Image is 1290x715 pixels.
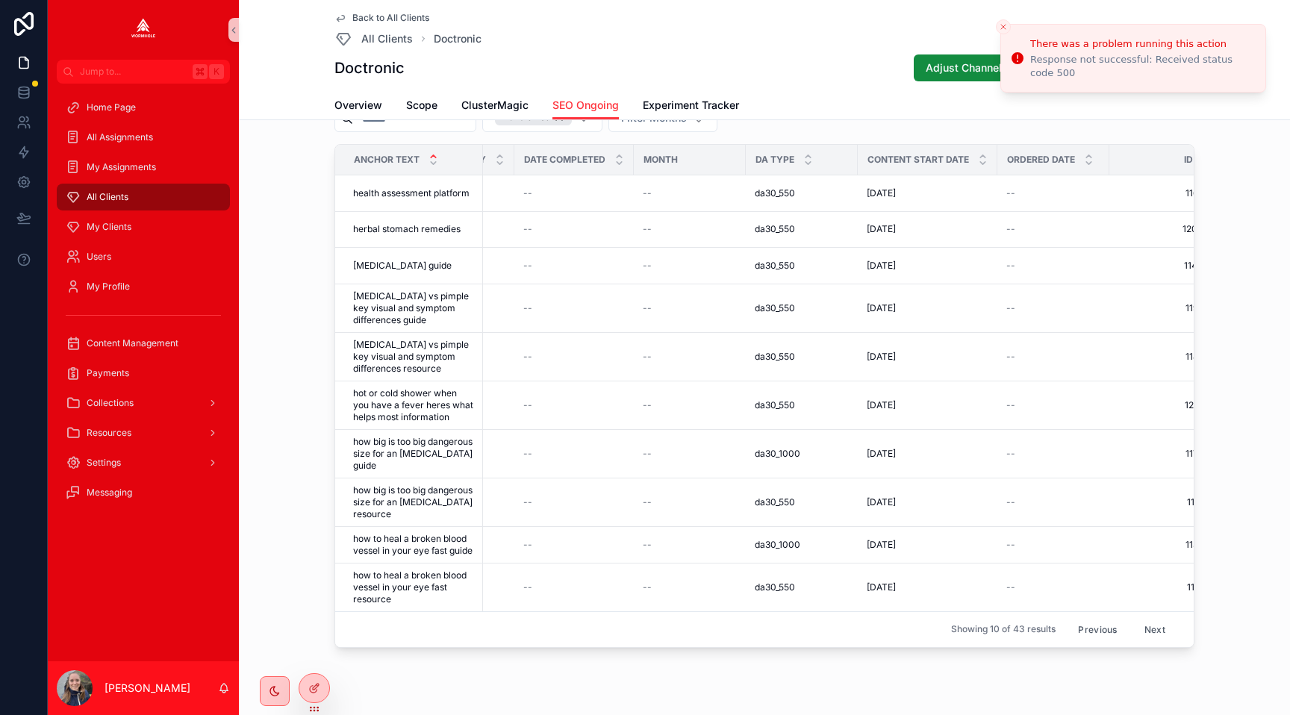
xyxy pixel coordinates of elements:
[523,448,532,460] span: --
[1006,187,1015,199] span: --
[867,351,988,363] a: [DATE]
[87,161,156,173] span: My Assignments
[1110,539,1203,551] span: 1139
[353,436,474,472] span: how big is too big dangerous size for an [MEDICAL_DATA] guide
[352,12,429,24] span: Back to All Clients
[867,223,896,235] span: [DATE]
[643,351,652,363] span: --
[57,330,230,357] a: Content Management
[867,399,896,411] span: [DATE]
[755,539,849,551] a: da30_1000
[461,92,529,122] a: ClusterMagic
[523,260,532,272] span: --
[353,533,474,557] a: how to heal a broken blood vessel in your eye fast guide
[755,154,794,166] span: DA Type
[1006,448,1015,460] span: --
[996,19,1011,34] button: Close toast
[867,496,988,508] a: [DATE]
[353,569,474,605] a: how to heal a broken blood vessel in your eye fast resource
[523,260,625,272] a: --
[523,351,532,363] span: --
[57,184,230,210] a: All Clients
[523,539,532,551] span: --
[1006,187,1100,199] a: --
[643,539,737,551] a: --
[755,496,849,508] a: da30_550
[914,54,1020,81] button: Adjust Channels
[755,223,795,235] span: da30_550
[57,60,230,84] button: Jump to...K
[755,260,849,272] a: da30_550
[87,427,131,439] span: Resources
[867,496,896,508] span: [DATE]
[1006,260,1015,272] span: --
[867,302,988,314] a: [DATE]
[643,98,739,113] span: Experiment Tracker
[867,351,896,363] span: [DATE]
[1110,351,1203,363] a: 1189
[755,581,795,593] span: da30_550
[353,484,474,520] span: how big is too big dangerous size for an [MEDICAL_DATA] resource
[755,351,795,363] span: da30_550
[1006,448,1100,460] a: --
[867,581,896,593] span: [DATE]
[1110,302,1203,314] a: 1197
[523,539,625,551] a: --
[523,302,625,314] a: --
[1110,399,1203,411] a: 1201
[643,92,739,122] a: Experiment Tracker
[353,187,470,199] span: health assessment platform
[57,360,230,387] a: Payments
[211,66,222,78] span: K
[867,260,896,272] span: [DATE]
[1110,581,1203,593] span: 1161
[334,98,382,113] span: Overview
[755,302,795,314] span: da30_550
[353,223,474,235] a: herbal stomach remedies
[643,581,737,593] a: --
[523,399,625,411] a: --
[1110,448,1203,460] span: 1176
[87,367,129,379] span: Payments
[643,187,652,199] span: --
[87,337,178,349] span: Content Management
[755,260,795,272] span: da30_550
[105,681,190,696] p: [PERSON_NAME]
[643,260,652,272] span: --
[1006,539,1015,551] span: --
[87,251,111,263] span: Users
[1068,618,1127,641] button: Previous
[1110,496,1203,508] span: 1131
[1110,223,1203,235] span: 1200
[1006,351,1015,363] span: --
[552,92,619,120] a: SEO Ongoing
[434,31,482,46] a: Doctronic
[361,31,413,46] span: All Clients
[552,98,619,113] span: SEO Ongoing
[1110,187,1203,199] a: 1163
[353,260,474,272] a: [MEDICAL_DATA] guide
[1110,260,1203,272] a: 1144
[353,187,474,199] a: health assessment platform
[87,131,153,143] span: All Assignments
[334,92,382,122] a: Overview
[867,539,988,551] a: [DATE]
[353,339,474,375] a: [MEDICAL_DATA] vs pimple key visual and symptom differences resource
[523,351,625,363] a: --
[867,399,988,411] a: [DATE]
[643,399,652,411] span: --
[755,223,849,235] a: da30_550
[643,187,737,199] a: --
[87,281,130,293] span: My Profile
[643,302,652,314] span: --
[1006,496,1100,508] a: --
[643,399,737,411] a: --
[523,223,532,235] span: --
[57,213,230,240] a: My Clients
[48,84,239,525] div: scrollable content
